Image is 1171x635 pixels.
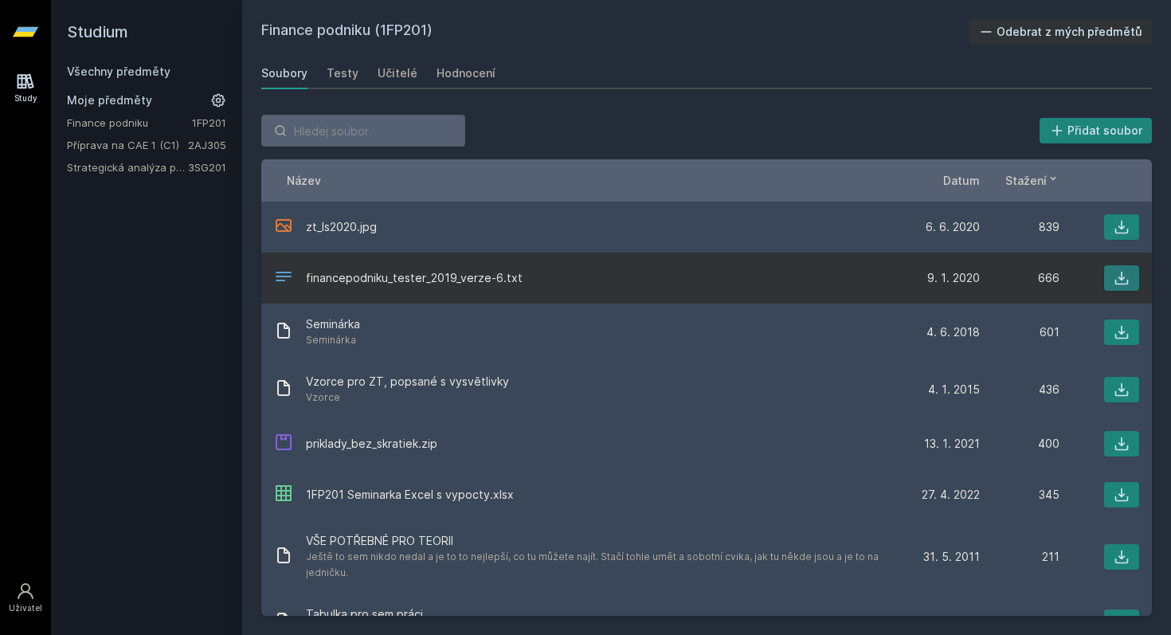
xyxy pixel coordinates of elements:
[274,216,293,239] div: JPG
[980,324,1059,340] div: 601
[306,219,377,235] span: zt_ls2020.jpg
[1040,118,1153,143] button: Přidat soubor
[980,270,1059,286] div: 666
[188,161,226,174] a: 3SG201
[980,382,1059,398] div: 436
[261,65,307,81] div: Soubory
[923,549,980,565] span: 31. 5. 2011
[3,64,48,112] a: Study
[274,267,293,290] div: TXT
[980,549,1059,565] div: 211
[306,270,523,286] span: financepodniku_tester_2019_verze-6.txt
[1005,172,1047,189] span: Stažení
[14,92,37,104] div: Study
[378,65,417,81] div: Učitelé
[378,57,417,89] a: Učitelé
[67,137,188,153] a: Příprava na CAE 1 (C1)
[969,19,1153,45] button: Odebrat z mých předmětů
[306,533,894,549] span: VŠE POTŘEBNÉ PRO TEORII
[327,57,358,89] a: Testy
[306,549,894,581] span: Ještě to sem nikdo nedal a je to to nejlepší, co tu můžete najít. Stačí tohle umět a sobotní cvik...
[274,433,293,456] div: ZIP
[980,614,1059,630] div: 173
[67,92,152,108] span: Moje předměty
[980,487,1059,503] div: 345
[327,65,358,81] div: Testy
[1005,172,1059,189] button: Stažení
[67,159,188,175] a: Strategická analýza pro informatiky a statistiky
[980,219,1059,235] div: 839
[306,332,360,348] span: Seminárka
[274,484,293,507] div: XLSX
[188,139,226,151] a: 2AJ305
[67,115,192,131] a: Finance podniku
[980,436,1059,452] div: 400
[943,172,980,189] button: Datum
[306,316,360,332] span: Seminárka
[261,57,307,89] a: Soubory
[437,57,495,89] a: Hodnocení
[3,574,48,622] a: Uživatel
[306,436,437,452] span: priklady_bez_skratiek.zip
[306,390,509,406] span: Vzorce
[306,606,483,622] span: Tabulka pro sem.práci
[920,614,980,630] span: 25. 4. 2019
[437,65,495,81] div: Hodnocení
[928,382,980,398] span: 4. 1. 2015
[926,324,980,340] span: 4. 6. 2018
[192,116,226,129] a: 1FP201
[67,65,170,78] a: Všechny předměty
[287,172,321,189] button: Název
[922,487,980,503] span: 27. 4. 2022
[927,270,980,286] span: 9. 1. 2020
[261,115,465,147] input: Hledej soubor
[924,436,980,452] span: 13. 1. 2021
[926,219,980,235] span: 6. 6. 2020
[306,374,509,390] span: Vzorce pro ZT, popsané s vysvětlivky
[9,602,42,614] div: Uživatel
[306,487,514,503] span: 1FP201 Seminarka Excel s vypocty.xlsx
[261,19,969,45] h2: Finance podniku (1FP201)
